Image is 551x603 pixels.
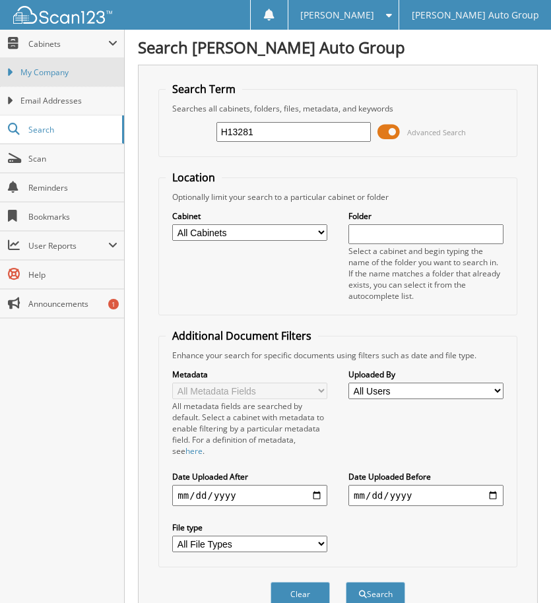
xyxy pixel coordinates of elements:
div: All metadata fields are searched by default. Select a cabinet with metadata to enable filtering b... [172,400,327,457]
iframe: Chat Widget [485,540,551,603]
span: User Reports [28,240,108,251]
span: [PERSON_NAME] Auto Group [412,11,539,19]
input: end [348,485,503,506]
label: File type [172,522,327,533]
span: Help [28,269,117,280]
span: [PERSON_NAME] [300,11,374,19]
label: Date Uploaded Before [348,471,503,482]
label: Metadata [172,369,327,380]
div: Optionally limit your search to a particular cabinet or folder [166,191,509,203]
span: Search [28,124,115,135]
h1: Search [PERSON_NAME] Auto Group [138,36,538,58]
span: My Company [20,67,117,79]
label: Uploaded By [348,369,503,380]
label: Date Uploaded After [172,471,327,482]
span: Reminders [28,182,117,193]
img: scan123-logo-white.svg [13,6,112,24]
div: 1 [108,299,119,309]
input: start [172,485,327,506]
span: Bookmarks [28,211,117,222]
div: Enhance your search for specific documents using filters such as date and file type. [166,350,509,361]
span: Scan [28,153,117,164]
div: Searches all cabinets, folders, files, metadata, and keywords [166,103,509,114]
span: Email Addresses [20,95,117,107]
div: Select a cabinet and begin typing the name of the folder you want to search in. If the name match... [348,245,503,301]
span: Announcements [28,298,117,309]
a: here [185,445,203,457]
span: Advanced Search [407,127,466,137]
label: Folder [348,210,503,222]
label: Cabinet [172,210,327,222]
legend: Location [166,170,222,185]
legend: Search Term [166,82,242,96]
span: Cabinets [28,38,108,49]
legend: Additional Document Filters [166,329,318,343]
